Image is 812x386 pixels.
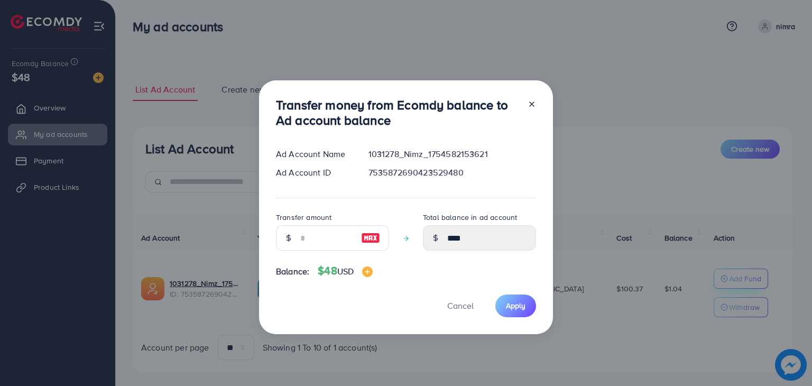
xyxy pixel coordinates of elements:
[423,212,517,223] label: Total balance in ad account
[276,265,309,278] span: Balance:
[362,266,373,277] img: image
[360,167,545,179] div: 7535872690423529480
[495,295,536,317] button: Apply
[267,148,360,160] div: Ad Account Name
[447,300,474,311] span: Cancel
[337,265,354,277] span: USD
[318,264,373,278] h4: $48
[360,148,545,160] div: 1031278_Nimz_1754582153621
[361,232,380,244] img: image
[276,97,519,128] h3: Transfer money from Ecomdy balance to Ad account balance
[434,295,487,317] button: Cancel
[276,212,331,223] label: Transfer amount
[267,167,360,179] div: Ad Account ID
[506,300,525,311] span: Apply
